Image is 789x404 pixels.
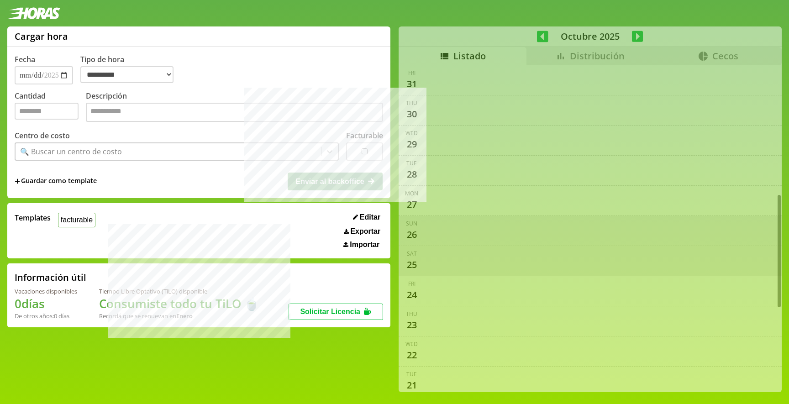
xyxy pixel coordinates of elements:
[86,103,383,122] textarea: Descripción
[350,213,383,222] button: Editar
[15,312,77,320] div: De otros años: 0 días
[80,54,181,84] label: Tipo de hora
[15,131,70,141] label: Centro de costo
[15,176,20,186] span: +
[15,295,77,312] h1: 0 días
[346,131,383,141] label: Facturable
[7,7,60,19] img: logotipo
[80,66,174,83] select: Tipo de hora
[15,287,77,295] div: Vacaciones disponibles
[86,91,383,124] label: Descripción
[15,91,86,124] label: Cantidad
[15,271,86,283] h2: Información útil
[20,147,122,157] div: 🔍 Buscar un centro de costo
[350,227,380,236] span: Exportar
[300,308,360,315] span: Solicitar Licencia
[99,287,259,295] div: Tiempo Libre Optativo (TiLO) disponible
[350,241,379,249] span: Importar
[15,213,51,223] span: Templates
[15,54,35,64] label: Fecha
[99,295,259,312] h1: Consumiste todo tu TiLO 🍵
[58,213,95,227] button: facturable
[15,176,97,186] span: +Guardar como template
[176,312,193,320] b: Enero
[360,213,380,221] span: Editar
[15,103,79,120] input: Cantidad
[288,304,383,320] button: Solicitar Licencia
[341,227,383,236] button: Exportar
[99,312,259,320] div: Recordá que se renuevan en
[15,30,68,42] h1: Cargar hora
